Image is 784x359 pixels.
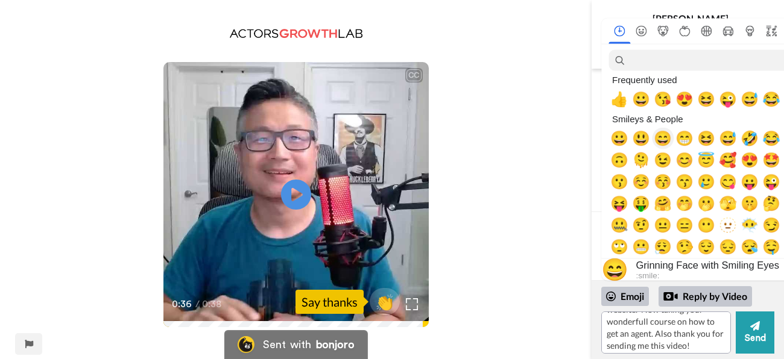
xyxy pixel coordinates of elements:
[653,13,751,24] div: [PERSON_NAME]
[224,330,368,359] a: Bonjoro LogoSent withbonjoro
[296,290,364,314] div: Say thanks
[172,297,193,311] span: 0:36
[263,339,311,350] div: Sent with
[601,287,649,306] div: Emoji
[370,288,400,315] button: 👏
[659,286,752,307] div: Reply by Video
[406,298,418,310] img: Full screen
[230,29,362,39] img: ddb7bb12-6ce2-4fa8-baf4-e435779ce19a
[736,311,774,354] button: Send
[406,69,422,81] div: CC
[601,311,731,354] textarea: Thank you so much! I am having a great time on this website. Now taking your wonderfull course on...
[202,297,223,311] span: 0:38
[238,336,254,353] img: Bonjoro Logo
[316,339,355,350] div: bonjoro
[663,289,678,304] div: Reply by Video
[195,297,200,311] span: /
[370,292,400,311] span: 👏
